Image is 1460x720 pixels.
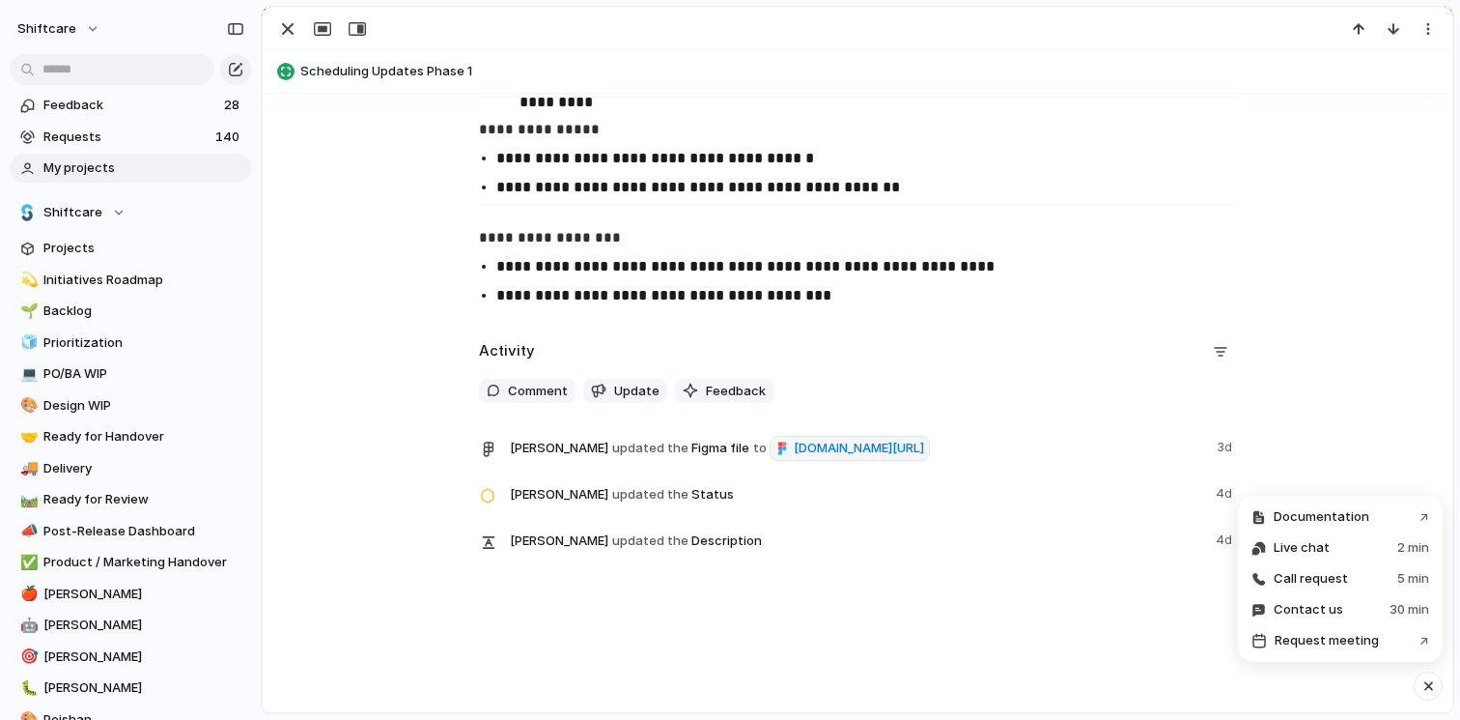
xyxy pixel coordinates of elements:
[10,266,251,295] a: 💫Initiatives Roadmap
[479,379,576,404] button: Comment
[215,128,243,147] span: 140
[1274,538,1330,558] span: Live chat
[43,128,210,147] span: Requests
[10,329,251,358] div: 🧊Prioritization
[43,522,244,541] span: Post-Release Dashboard
[20,269,34,291] div: 💫
[43,302,244,321] span: Backlog
[1216,480,1236,504] span: 4d
[43,158,244,178] span: My projects
[17,427,37,446] button: 🤝
[614,382,660,401] span: Update
[43,396,244,416] span: Design WIP
[20,457,34,479] div: 🚚
[1244,502,1437,533] button: Documentation↗
[10,154,251,183] a: My projects
[583,379,667,404] button: Update
[706,382,766,401] span: Feedback
[17,19,76,39] span: shiftcare
[10,548,251,577] a: ✅Product / Marketing Handover
[510,485,608,504] span: [PERSON_NAME]
[17,678,37,698] button: 🐛
[43,490,244,509] span: Ready for Review
[43,239,244,258] span: Projects
[10,234,251,263] a: Projects
[20,677,34,700] div: 🐛
[10,485,251,514] a: 🛤️Ready for Review
[17,490,37,509] button: 🛤️
[17,302,37,321] button: 🌱
[510,434,1205,461] span: Figma file
[20,646,34,668] div: 🎯
[43,585,244,604] span: [PERSON_NAME]
[10,391,251,420] a: 🎨Design WIP
[43,96,218,115] span: Feedback
[20,489,34,511] div: 🛤️
[17,396,37,416] button: 🎨
[43,648,244,667] span: [PERSON_NAME]
[43,333,244,353] span: Prioritization
[43,271,244,290] span: Initiatives Roadmap
[10,674,251,703] div: 🐛[PERSON_NAME]
[43,364,244,384] span: PO/BA WIP
[43,678,244,698] span: [PERSON_NAME]
[675,379,773,404] button: Feedback
[20,394,34,417] div: 🎨
[753,439,767,458] span: to
[20,301,34,323] div: 🌱
[10,580,251,609] a: 🍎[PERSON_NAME]
[1244,563,1437,594] button: Call request5 min
[10,422,251,451] a: 🤝Ready for Handover
[770,436,930,461] a: [DOMAIN_NAME][URL]
[1419,631,1429,650] span: ↗
[10,198,251,227] button: Shiftcare
[10,123,251,152] a: Requests140
[17,522,37,541] button: 📣
[9,14,110,44] button: shiftcare
[1397,569,1429,589] span: 5 min
[43,616,244,635] span: [PERSON_NAME]
[10,454,251,483] div: 🚚Delivery
[794,439,924,458] span: [DOMAIN_NAME][URL]
[43,459,244,478] span: Delivery
[10,360,251,389] a: 💻PO/BA WIP
[20,552,34,574] div: ✅
[17,553,37,572] button: ✅
[1397,538,1429,558] span: 2 min
[612,532,688,551] span: updated the
[10,517,251,546] a: 📣Post-Release Dashboard
[300,62,1444,81] span: Scheduling Updates Phase 1
[612,485,688,504] span: updated the
[17,271,37,290] button: 💫
[20,331,34,354] div: 🧊
[510,532,608,551] span: [PERSON_NAME]
[1275,631,1379,650] span: Request meeting
[1217,434,1236,457] span: 3d
[612,439,688,458] span: updated the
[17,648,37,667] button: 🎯
[1419,507,1429,527] span: ↗
[10,297,251,326] a: 🌱Backlog
[10,643,251,672] a: 🎯[PERSON_NAME]
[224,96,243,115] span: 28
[271,56,1444,87] button: Scheduling Updates Phase 1
[17,459,37,478] button: 🚚
[479,340,535,362] h2: Activity
[17,616,37,635] button: 🤖
[1274,600,1343,619] span: Contact us
[10,91,251,120] a: Feedback28
[20,426,34,448] div: 🤝
[43,553,244,572] span: Product / Marketing Handover
[1274,569,1348,589] span: Call request
[20,583,34,605] div: 🍎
